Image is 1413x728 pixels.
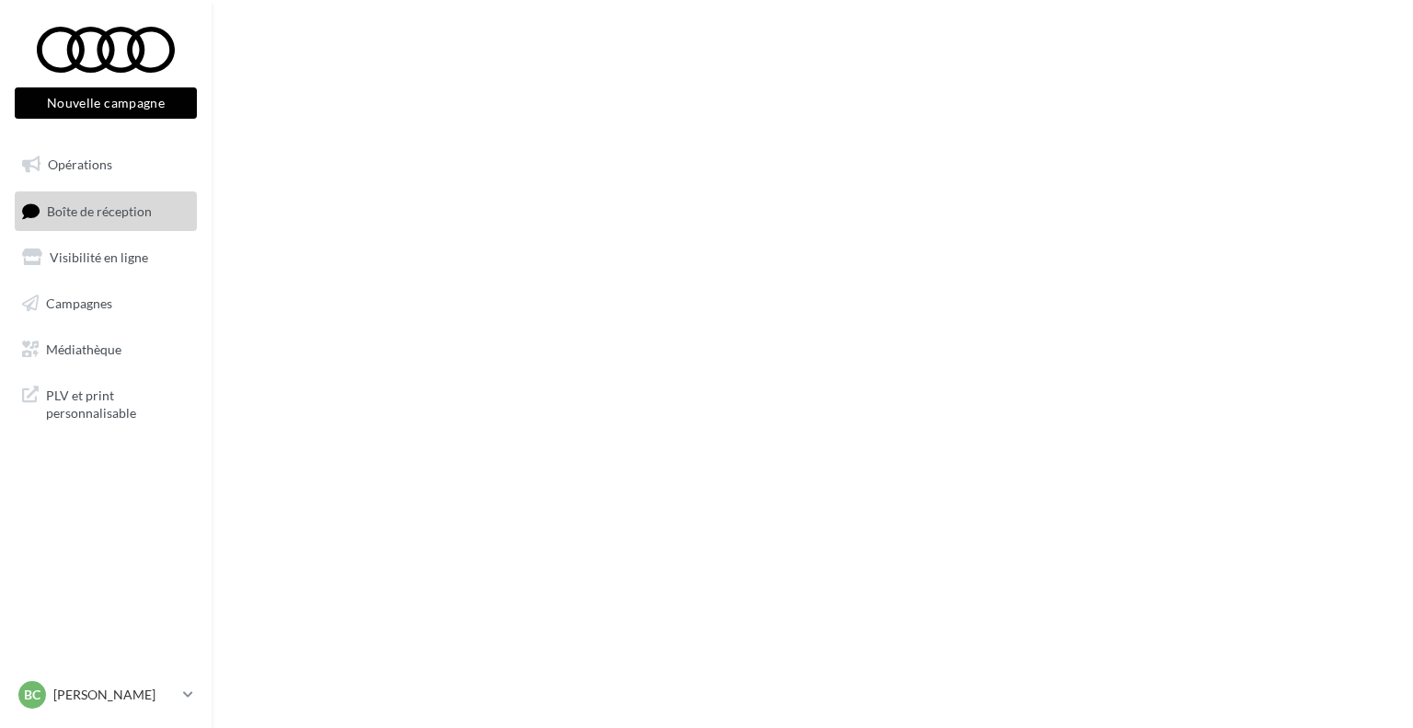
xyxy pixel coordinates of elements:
span: BC [24,686,40,704]
a: Opérations [11,145,201,184]
a: Campagnes [11,284,201,323]
button: Nouvelle campagne [15,87,197,119]
a: BC [PERSON_NAME] [15,677,197,712]
p: [PERSON_NAME] [53,686,176,704]
span: Opérations [48,156,112,172]
span: PLV et print personnalisable [46,383,190,422]
span: Médiathèque [46,341,121,356]
a: Visibilité en ligne [11,238,201,277]
span: Boîte de réception [47,202,152,218]
a: PLV et print personnalisable [11,376,201,430]
span: Campagnes [46,295,112,311]
a: Médiathèque [11,330,201,369]
a: Boîte de réception [11,191,201,231]
span: Visibilité en ligne [50,249,148,265]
